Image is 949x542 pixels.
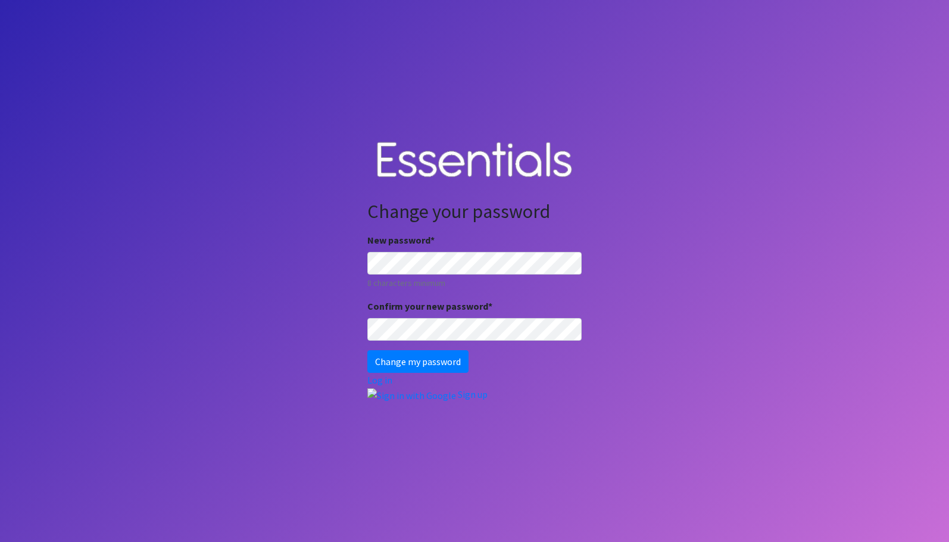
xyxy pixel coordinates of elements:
[367,277,582,289] small: 8 characters minimum
[367,233,435,247] label: New password
[367,350,469,373] input: Change my password
[367,299,492,313] label: Confirm your new password
[367,130,582,191] img: Human Essentials
[430,234,435,246] abbr: required
[488,300,492,312] abbr: required
[458,388,488,400] a: Sign up
[367,374,392,386] a: Log in
[367,388,456,403] img: Sign in with Google
[367,200,582,223] h2: Change your password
